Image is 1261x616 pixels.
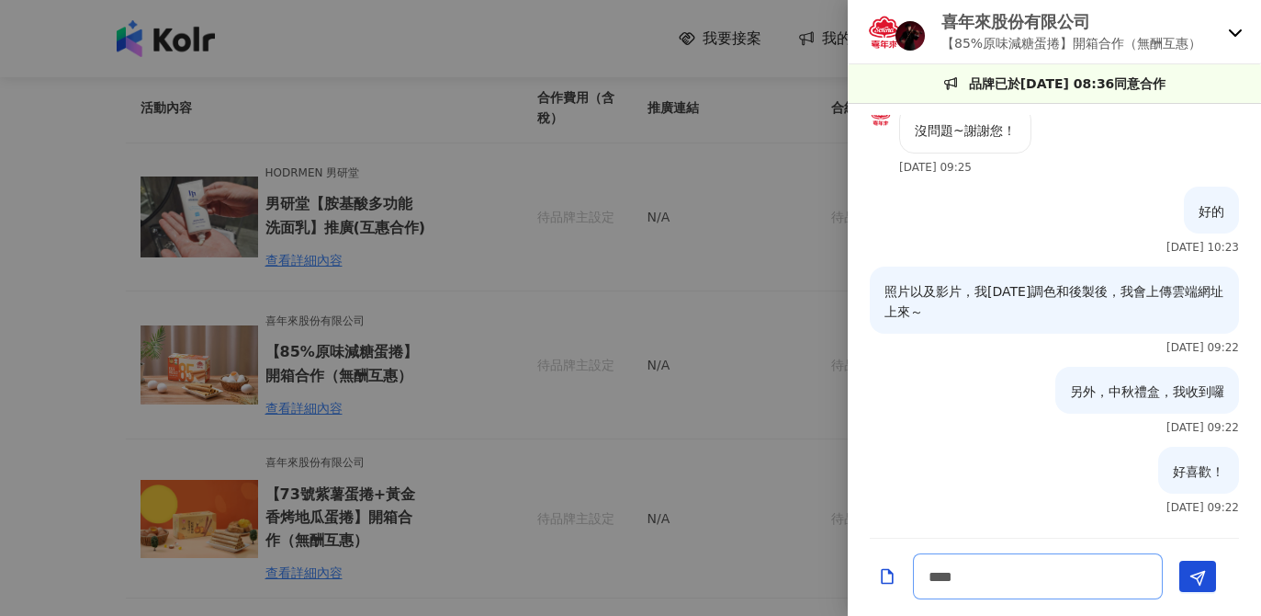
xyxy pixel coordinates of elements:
p: 另外，中秋禮盒，我收到囉 [1070,382,1224,402]
p: 好的 [1199,201,1224,222]
p: 【85%原味減糖蛋捲】開箱合作（無酬互惠） [941,33,1201,53]
button: Send [1179,561,1216,592]
p: 照片以及影片，我[DATE]調色和後製後，我會上傳雲端網址上來～ [884,281,1224,322]
p: [DATE] 10:23 [1166,241,1239,254]
p: [DATE] 09:22 [1166,501,1239,514]
img: KOL Avatar [866,14,903,51]
p: [DATE] 09:22 [1166,341,1239,354]
p: 好喜歡！ [1173,462,1224,482]
p: [DATE] 09:25 [899,161,972,174]
p: 品牌已於[DATE] 08:36同意合作 [969,74,1166,94]
p: 沒問題~謝謝您！ [915,120,1016,141]
img: KOL Avatar [895,21,925,51]
img: KOL Avatar [870,105,892,127]
p: [DATE] 09:22 [1166,421,1239,434]
p: 喜年來股份有限公司 [941,10,1201,33]
button: Add a file [878,561,896,593]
